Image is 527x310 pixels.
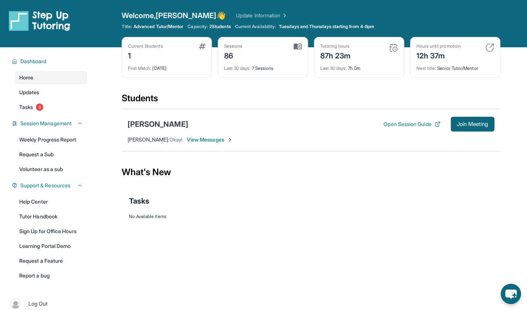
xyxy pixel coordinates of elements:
[128,136,169,143] span: [PERSON_NAME] :
[320,65,347,71] span: Last 30 days :
[294,43,302,50] img: card
[224,61,302,71] div: 7 Sessions
[122,24,132,30] span: Title:
[128,65,152,71] span: First Match :
[384,120,440,128] button: Open Session Guide
[15,133,87,146] a: Weekly Progress Report
[17,120,83,127] button: Session Management
[279,24,374,30] span: Tuesdays and Thursdays starting from 4-8pm
[128,119,188,129] div: [PERSON_NAME]
[485,43,494,52] img: card
[15,225,87,238] a: Sign Up for Office Hours
[416,65,436,71] span: Next title :
[20,120,72,127] span: Session Management
[227,137,233,143] img: Chevron-Right
[15,86,87,99] a: Updates
[416,61,494,71] div: Senior Tutor/Mentor
[17,182,83,189] button: Support & Resources
[122,156,500,188] div: What's New
[224,65,251,71] span: Last 30 days :
[320,49,351,61] div: 87h 23m
[128,61,206,71] div: [DATE]
[15,148,87,161] a: Request a Sub
[209,24,231,30] span: 2 Students
[24,299,26,308] span: |
[15,101,87,114] a: Tasks3
[15,254,87,268] a: Request a Feature
[129,196,149,206] span: Tasks
[457,122,489,126] span: Join Meeting
[224,43,243,49] div: Sessions
[280,12,288,19] img: Chevron Right
[188,24,208,30] span: Capacity:
[320,43,351,49] div: Tutoring hours
[224,49,243,61] div: 86
[501,284,521,304] button: chat-button
[20,58,47,65] span: Dashboard
[19,103,33,111] span: Tasks
[9,10,70,31] img: logo
[277,24,376,30] a: Tuesdays and Thursdays starting from 4-8pm
[17,58,83,65] button: Dashboard
[134,24,183,30] span: Advanced Tutor/Mentor
[15,239,87,253] a: Learning Portal Demo
[36,103,43,111] span: 3
[15,163,87,176] a: Volunteer as a sub
[129,214,493,219] div: No Available Items
[169,136,182,143] span: Okay!
[416,43,461,49] div: Hours until promotion
[187,136,233,143] span: View Messages
[389,43,398,52] img: card
[199,43,206,49] img: card
[128,43,163,49] div: Current Students
[19,74,33,81] span: Home
[236,12,288,19] a: Update Information
[15,210,87,223] a: Tutor Handbook
[15,71,87,84] a: Home
[15,269,87,282] a: Report a bug
[122,10,226,21] span: Welcome, [PERSON_NAME] 👋
[28,300,48,307] span: Log Out
[416,49,461,61] div: 12h 37m
[320,61,398,71] div: 7h 0m
[235,24,276,30] span: Current Availability:
[10,299,21,309] img: user-img
[122,92,500,109] div: Students
[19,89,40,96] span: Updates
[15,195,87,208] a: Help Center
[128,49,163,61] div: 1
[451,117,494,132] button: Join Meeting
[20,182,70,189] span: Support & Resources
